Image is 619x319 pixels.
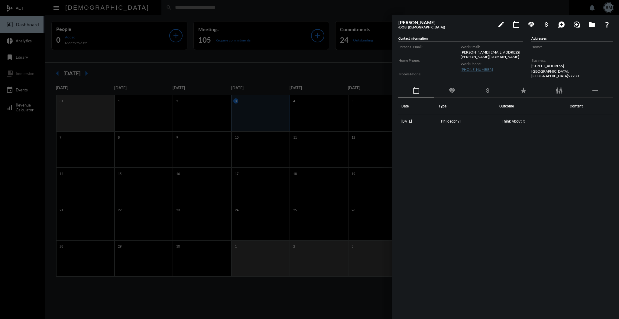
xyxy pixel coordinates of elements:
[571,18,583,30] button: Add Introduction
[588,21,595,28] mat-icon: folder
[461,50,523,59] p: [PERSON_NAME][EMAIL_ADDRESS][PERSON_NAME][DOMAIN_NAME]
[497,21,505,28] mat-icon: edit
[543,21,550,28] mat-icon: attach_money
[556,87,563,94] mat-icon: family_restroom
[520,87,527,94] mat-icon: star_rate
[398,44,461,49] label: Personal Email:
[586,18,598,30] button: Archives
[398,98,439,115] th: Date
[398,36,523,41] h5: Contact Information
[398,58,461,63] label: Home Phone:
[461,44,523,49] label: Work Email:
[413,87,420,94] mat-icon: calendar_today
[531,44,613,49] label: Home:
[398,72,461,76] label: Mobile Phone:
[441,119,461,123] span: Philosophy I
[495,18,507,30] button: edit person
[401,119,412,123] span: [DATE]
[525,18,537,30] button: Add Commitment
[591,87,599,94] mat-icon: notes
[567,98,613,115] th: Content
[531,69,613,78] p: [GEOGRAPHIC_DATA] , [GEOGRAPHIC_DATA] 97230
[556,18,568,30] button: Add Mention
[573,21,580,28] mat-icon: loupe
[531,64,613,68] p: [STREET_ADDRESS]
[398,20,492,25] h3: [PERSON_NAME]
[461,67,493,72] a: [PHONE_NUMBER]
[540,18,553,30] button: Add Business
[510,18,522,30] button: Add meeting
[499,98,567,115] th: Outcome
[601,18,613,30] button: What If?
[502,119,525,123] span: Think About It
[513,21,520,28] mat-icon: calendar_today
[448,87,455,94] mat-icon: handshake
[531,58,613,63] label: Business:
[439,98,499,115] th: Type
[461,61,523,66] label: Work Phone:
[603,21,611,28] mat-icon: question_mark
[531,36,613,41] h5: Addresses
[558,21,565,28] mat-icon: maps_ugc
[484,87,491,94] mat-icon: attach_money
[528,21,535,28] mat-icon: handshake
[398,25,492,29] h5: (DOB: [DEMOGRAPHIC_DATA])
